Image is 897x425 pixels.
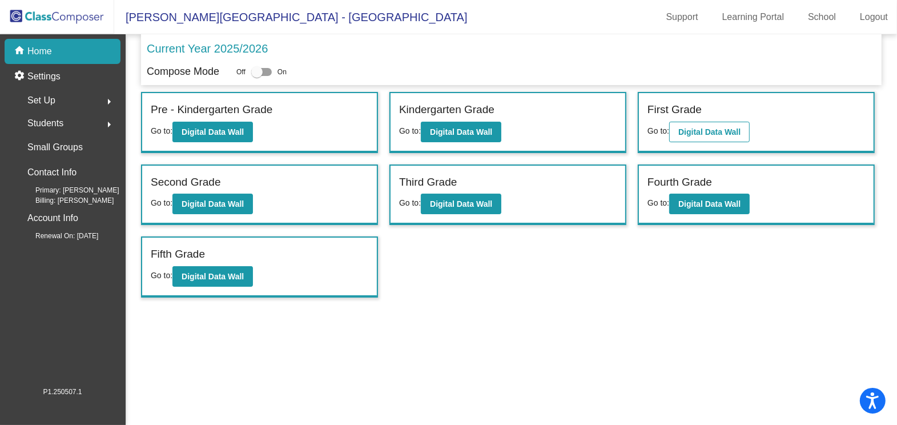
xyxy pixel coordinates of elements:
a: Support [657,8,707,26]
button: Digital Data Wall [669,122,750,142]
a: School [799,8,845,26]
b: Digital Data Wall [182,127,244,137]
p: Current Year 2025/2026 [147,40,268,57]
button: Digital Data Wall [172,266,253,287]
div: user authenticated [747,396,882,406]
label: Second Grade [151,174,221,191]
span: On [277,67,287,77]
button: Digital Data Wall [172,194,253,214]
span: Students [27,115,63,131]
mat-icon: settings [14,70,27,83]
span: Go to: [647,198,669,207]
span: Go to: [647,126,669,135]
span: Off [236,67,246,77]
div: Successfully fetched renewal date [747,365,882,375]
p: Compose Mode [147,64,219,79]
b: Digital Data Wall [678,127,741,137]
span: Go to: [151,198,172,207]
p: Account Info [27,210,78,226]
span: Renewal On: [DATE] [17,231,98,241]
label: First Grade [647,102,702,118]
b: Digital Data Wall [430,127,492,137]
p: Contact Info [27,165,77,181]
label: Third Grade [399,174,457,191]
label: Fourth Grade [647,174,712,191]
p: Small Groups [27,139,83,155]
b: Digital Data Wall [182,272,244,281]
span: Go to: [151,271,172,280]
span: Go to: [151,126,172,135]
b: Digital Data Wall [678,199,741,209]
div: Fetched school contacts [747,334,882,344]
span: Go to: [399,126,421,135]
a: Logout [851,8,897,26]
span: Primary: [PERSON_NAME] [17,185,119,195]
button: Digital Data Wall [421,122,501,142]
button: Digital Data Wall [421,194,501,214]
p: Home [27,45,52,58]
button: Digital Data Wall [669,194,750,214]
mat-icon: arrow_right [102,118,116,131]
span: Billing: [PERSON_NAME] [17,195,114,206]
label: Fifth Grade [151,246,205,263]
button: Digital Data Wall [172,122,253,142]
span: Go to: [399,198,421,207]
span: [PERSON_NAME][GEOGRAPHIC_DATA] - [GEOGRAPHIC_DATA] [114,8,468,26]
label: Kindergarten Grade [399,102,494,118]
b: Digital Data Wall [182,199,244,209]
b: Digital Data Wall [430,199,492,209]
mat-icon: home [14,45,27,58]
span: Set Up [27,93,55,109]
mat-icon: arrow_right [102,95,116,109]
a: Learning Portal [713,8,794,26]
label: Pre - Kindergarten Grade [151,102,272,118]
p: Settings [27,70,61,83]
